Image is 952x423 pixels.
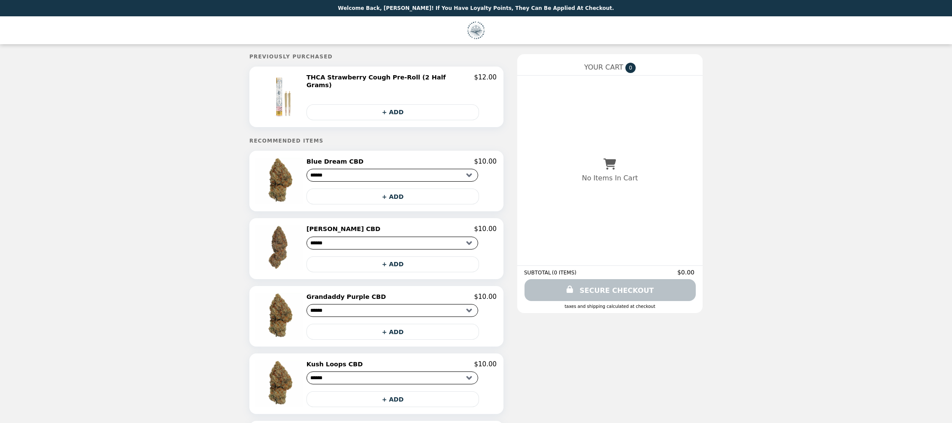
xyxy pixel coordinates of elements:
p: Welcome Back, [PERSON_NAME]! If you have Loyalty Points, they can be applied at checkout. [338,5,614,11]
h5: Previously Purchased [249,54,503,60]
h5: Recommended Items [249,138,503,144]
select: Select a product variant [306,237,478,250]
button: + ADD [306,256,479,272]
button: + ADD [306,104,479,120]
h2: Blue Dream CBD [306,158,367,165]
h2: THCA Strawberry Cough Pre-Roll (2 Half Grams) [306,73,474,89]
div: Taxes and Shipping calculated at checkout [524,304,696,309]
button: + ADD [306,391,479,407]
select: Select a product variant [306,371,478,384]
select: Select a product variant [306,169,478,182]
button: + ADD [306,324,479,340]
span: ( 0 ITEMS ) [552,270,576,276]
span: $0.00 [677,269,696,276]
span: 0 [625,63,636,73]
h2: [PERSON_NAME] CBD [306,225,384,233]
span: YOUR CART [584,63,623,71]
img: Grandaddy Purple CBD [255,293,305,340]
img: Blue Dream CBD [255,158,305,204]
span: SUBTOTAL [524,270,552,276]
img: THCA Strawberry Cough Pre-Roll (2 Half Grams) [256,73,305,120]
p: $10.00 [474,293,497,301]
p: $10.00 [474,158,497,165]
img: Bubba Kush CBD [255,225,306,270]
h2: Kush Loops CBD [306,360,366,368]
p: $10.00 [474,225,497,233]
button: + ADD [306,189,479,204]
p: No Items In Cart [582,174,638,182]
select: Select a product variant [306,304,478,317]
img: Brand Logo [467,21,485,39]
h2: Grandaddy Purple CBD [306,293,389,301]
img: Kush Loops CBD [255,360,305,407]
p: $10.00 [474,360,497,368]
p: $12.00 [474,73,497,89]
